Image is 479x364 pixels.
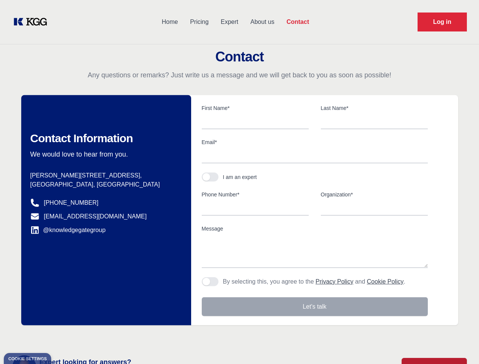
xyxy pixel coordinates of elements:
a: About us [244,12,280,32]
div: Cookie settings [8,357,47,361]
iframe: Chat Widget [441,328,479,364]
a: Privacy Policy [316,278,353,285]
button: Let's talk [202,297,428,316]
h2: Contact [9,49,470,64]
a: [PHONE_NUMBER] [44,198,99,207]
a: Expert [215,12,244,32]
div: I am an expert [223,173,257,181]
label: Last Name* [321,104,428,112]
p: We would love to hear from you. [30,150,179,159]
label: Message [202,225,428,232]
p: [GEOGRAPHIC_DATA], [GEOGRAPHIC_DATA] [30,180,179,189]
a: Contact [280,12,315,32]
a: KOL Knowledge Platform: Talk to Key External Experts (KEE) [12,16,53,28]
a: Pricing [184,12,215,32]
a: Home [155,12,184,32]
p: [PERSON_NAME][STREET_ADDRESS], [30,171,179,180]
label: Phone Number* [202,191,309,198]
a: Cookie Policy [367,278,404,285]
a: Request Demo [418,13,467,31]
label: Organization* [321,191,428,198]
label: First Name* [202,104,309,112]
label: Email* [202,138,428,146]
a: @knowledgegategroup [30,226,106,235]
p: Any questions or remarks? Just write us a message and we will get back to you as soon as possible! [9,71,470,80]
a: [EMAIL_ADDRESS][DOMAIN_NAME] [44,212,147,221]
h2: Contact Information [30,132,179,145]
p: By selecting this, you agree to the and . [223,277,405,286]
